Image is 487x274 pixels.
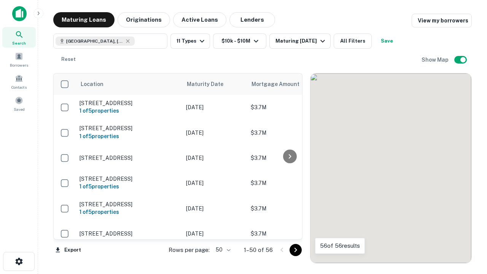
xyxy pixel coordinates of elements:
[14,106,25,112] span: Saved
[2,71,36,92] a: Contacts
[80,182,178,191] h6: 1 of 5 properties
[12,40,26,46] span: Search
[10,62,28,68] span: Borrowers
[11,84,27,90] span: Contacts
[12,6,27,21] img: capitalize-icon.png
[269,33,331,49] button: Maturing [DATE]
[80,107,178,115] h6: 1 of 5 properties
[213,33,266,49] button: $10k - $10M
[173,12,226,27] button: Active Loans
[251,154,327,162] p: $3.7M
[186,103,243,112] p: [DATE]
[80,155,178,161] p: [STREET_ADDRESS]
[213,244,232,255] div: 50
[80,230,178,237] p: [STREET_ADDRESS]
[76,73,182,95] th: Location
[334,33,372,49] button: All Filters
[170,33,210,49] button: 11 Types
[2,49,36,70] a: Borrowers
[186,229,243,238] p: [DATE]
[244,245,273,255] p: 1–50 of 56
[229,12,275,27] button: Lenders
[275,37,327,46] div: Maturing [DATE]
[412,14,472,27] a: View my borrowers
[80,175,178,182] p: [STREET_ADDRESS]
[80,208,178,216] h6: 1 of 5 properties
[80,125,178,132] p: [STREET_ADDRESS]
[80,80,103,89] span: Location
[53,12,115,27] button: Maturing Loans
[66,38,123,45] span: [GEOGRAPHIC_DATA], [GEOGRAPHIC_DATA]
[290,244,302,256] button: Go to next page
[56,52,81,67] button: Reset
[186,179,243,187] p: [DATE]
[251,103,327,112] p: $3.7M
[251,179,327,187] p: $3.7M
[80,132,178,140] h6: 1 of 5 properties
[186,154,243,162] p: [DATE]
[310,73,471,263] div: 0 0
[187,80,233,89] span: Maturity Date
[186,129,243,137] p: [DATE]
[53,244,83,256] button: Export
[320,241,360,250] p: 56 of 56 results
[80,201,178,208] p: [STREET_ADDRESS]
[169,245,210,255] p: Rows per page:
[251,80,309,89] span: Mortgage Amount
[80,100,178,107] p: [STREET_ADDRESS]
[422,56,450,64] h6: Show Map
[2,27,36,48] a: Search
[182,73,247,95] th: Maturity Date
[247,73,331,95] th: Mortgage Amount
[186,204,243,213] p: [DATE]
[251,129,327,137] p: $3.7M
[2,93,36,114] a: Saved
[251,229,327,238] p: $3.7M
[375,33,399,49] button: Save your search to get updates of matches that match your search criteria.
[251,204,327,213] p: $3.7M
[118,12,170,27] button: Originations
[449,213,487,250] iframe: Chat Widget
